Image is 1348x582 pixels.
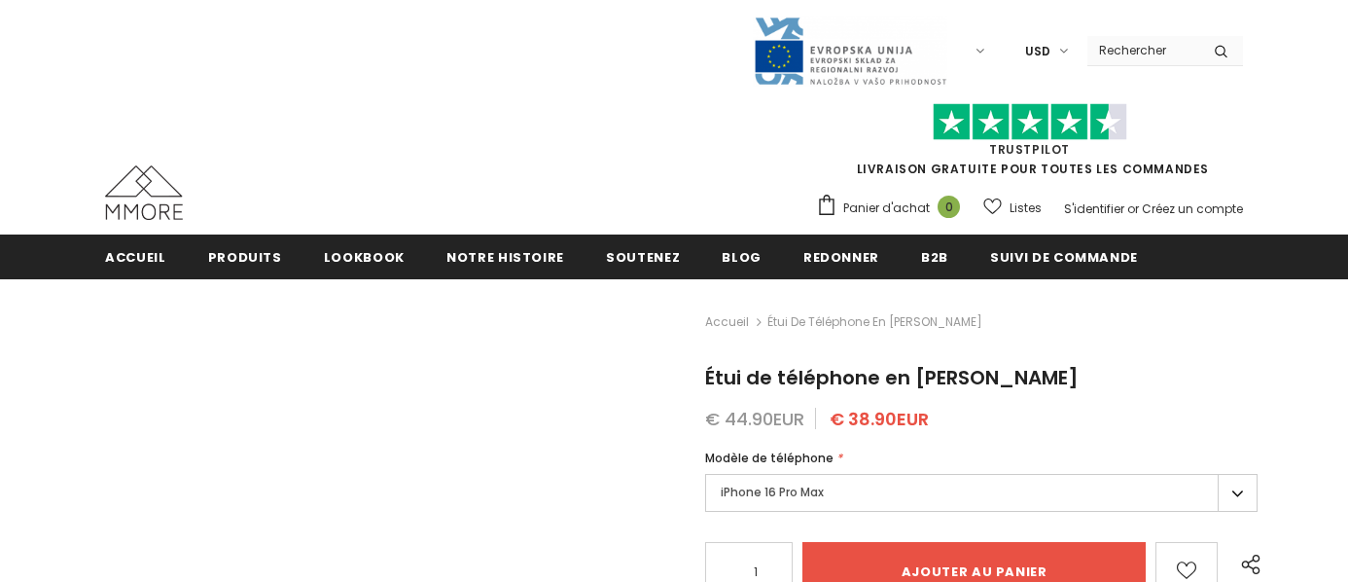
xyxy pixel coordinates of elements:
span: USD [1025,42,1050,61]
a: Suivi de commande [990,235,1138,278]
span: Étui de téléphone en [PERSON_NAME] [767,310,982,334]
span: or [1127,200,1139,217]
img: Cas MMORE [105,165,183,220]
a: Javni Razpis [753,42,947,58]
a: Produits [208,235,282,278]
img: Javni Razpis [753,16,947,87]
span: Listes [1010,199,1042,218]
a: Accueil [705,310,749,334]
a: TrustPilot [989,141,1070,158]
span: € 44.90EUR [705,407,804,431]
span: soutenez [606,248,680,267]
input: Search Site [1087,36,1199,64]
span: Étui de téléphone en [PERSON_NAME] [705,364,1079,391]
a: Panier d'achat 0 [816,194,970,223]
a: Redonner [803,235,879,278]
span: B2B [921,248,948,267]
a: B2B [921,235,948,278]
span: LIVRAISON GRATUITE POUR TOUTES LES COMMANDES [816,112,1243,177]
a: Lookbook [324,235,405,278]
span: Blog [722,248,762,267]
a: Listes [983,191,1042,225]
span: 0 [938,196,960,218]
span: Suivi de commande [990,248,1138,267]
span: Modèle de téléphone [705,450,834,466]
span: Accueil [105,248,166,267]
span: Notre histoire [446,248,564,267]
label: iPhone 16 Pro Max [705,474,1258,512]
a: Créez un compte [1142,200,1243,217]
a: S'identifier [1064,200,1124,217]
img: Faites confiance aux étoiles pilotes [933,103,1127,141]
span: € 38.90EUR [830,407,929,431]
a: Blog [722,235,762,278]
span: Redonner [803,248,879,267]
a: Accueil [105,235,166,278]
span: Lookbook [324,248,405,267]
a: Notre histoire [446,235,564,278]
a: soutenez [606,235,680,278]
span: Panier d'achat [843,199,930,218]
span: Produits [208,248,282,267]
